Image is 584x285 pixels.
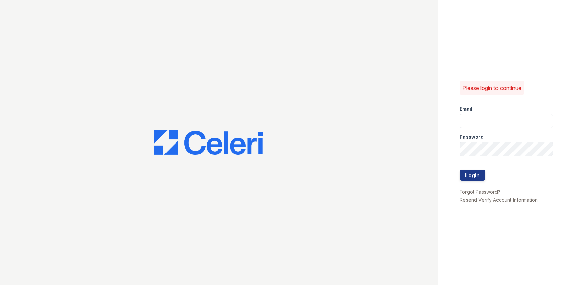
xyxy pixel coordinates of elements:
img: CE_Logo_Blue-a8612792a0a2168367f1c8372b55b34899dd931a85d93a1a3d3e32e68fde9ad4.png [154,130,263,155]
a: Forgot Password? [460,189,500,195]
a: Resend Verify Account Information [460,197,538,203]
label: Password [460,134,484,140]
label: Email [460,106,472,112]
button: Login [460,170,485,181]
p: Please login to continue [462,84,521,92]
